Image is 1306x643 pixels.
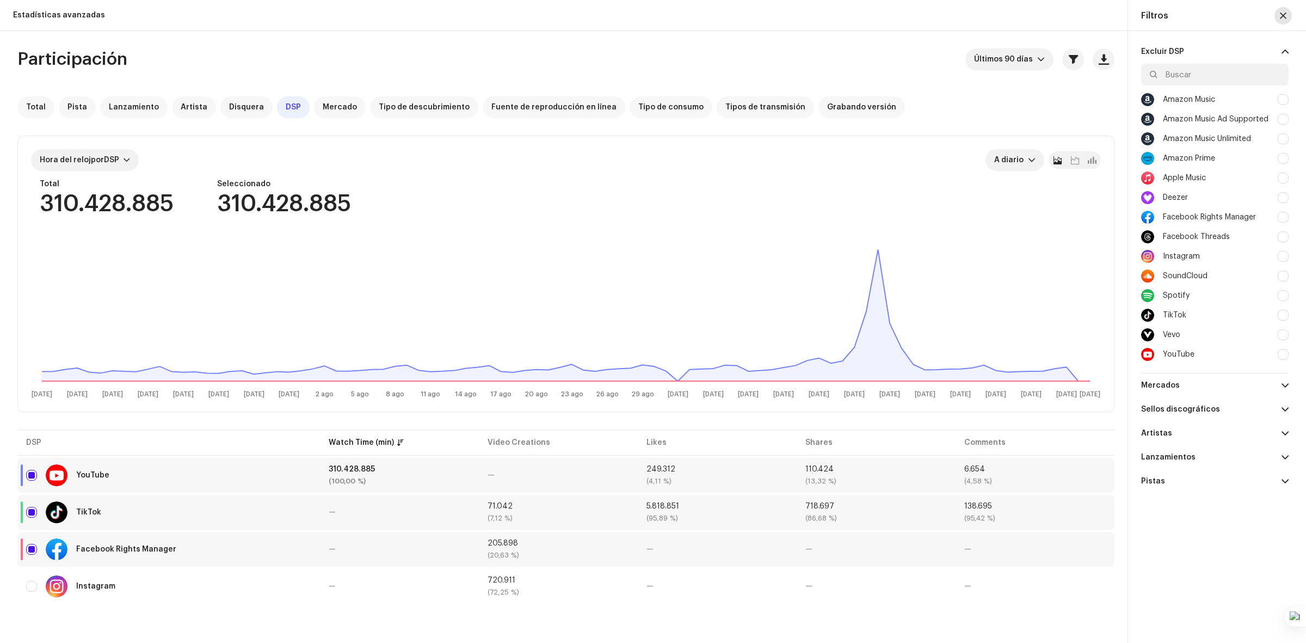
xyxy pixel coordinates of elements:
[351,391,369,397] text: 5 ago
[646,515,788,522] div: (95,89 %)
[915,391,935,398] text: [DATE]
[827,103,896,112] span: Grabando versión
[879,391,900,398] text: [DATE]
[1028,149,1036,171] div: dropdown trigger
[329,583,470,590] div: —
[455,391,477,397] text: 14 ago
[329,546,470,553] div: —
[805,466,947,473] div: 110.424
[805,583,947,590] div: —
[964,515,1106,522] div: (95,42 %)
[738,391,759,398] text: [DATE]
[994,149,1028,171] span: A diario
[646,546,788,553] div: —
[173,391,194,398] text: [DATE]
[844,391,865,398] text: [DATE]
[646,583,788,590] div: —
[490,391,512,397] text: 17 ago
[488,503,629,510] div: 71.042
[1080,391,1100,398] text: [DATE]
[329,466,470,473] div: 310.428.885
[964,503,1106,510] div: 138.695
[950,391,971,398] text: [DATE]
[525,391,548,397] text: 20 ago
[638,103,704,112] span: Tipo de consumo
[488,540,629,547] div: 205.898
[181,103,207,112] span: Artista
[596,391,619,397] text: 26 ago
[809,391,829,398] text: [DATE]
[488,471,629,479] div: —
[964,466,1106,473] div: 6.654
[488,515,629,522] div: (7,12 %)
[279,391,299,398] text: [DATE]
[725,103,805,112] span: Tipos de transmisión
[244,391,264,398] text: [DATE]
[217,180,351,188] div: Seleccionado
[1056,391,1077,398] text: [DATE]
[668,391,688,398] text: [DATE]
[208,391,229,398] text: [DATE]
[974,48,1037,70] span: Últimos 90 días
[488,552,629,559] div: (20,63 %)
[646,477,788,485] div: (4,11 %)
[805,546,947,553] div: —
[488,589,629,596] div: (72,25 %)
[421,391,440,397] text: 11 ago
[379,103,470,112] span: Tipo de descubrimiento
[964,546,1106,553] div: —
[985,391,1006,398] text: [DATE]
[386,391,404,397] text: 8 ago
[805,503,947,510] div: 718.697
[703,391,724,398] text: [DATE]
[773,391,794,398] text: [DATE]
[329,477,470,485] div: (100,00 %)
[491,103,617,112] span: Fuente de reproducción en línea
[323,103,357,112] span: Mercado
[560,391,583,397] text: 23 ago
[964,477,1106,485] div: (4,58 %)
[646,466,788,473] div: 249.312
[1037,48,1045,70] div: dropdown trigger
[286,103,301,112] span: DSP
[805,477,947,485] div: (13,32 %)
[329,509,470,516] div: —
[315,391,334,397] text: 2 ago
[964,583,1106,590] div: —
[805,515,947,522] div: (86,68 %)
[229,103,264,112] span: Disquera
[488,577,629,584] div: 720.911
[631,391,654,397] text: 29 ago
[1021,391,1042,398] text: [DATE]
[646,503,788,510] div: 5.818.851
